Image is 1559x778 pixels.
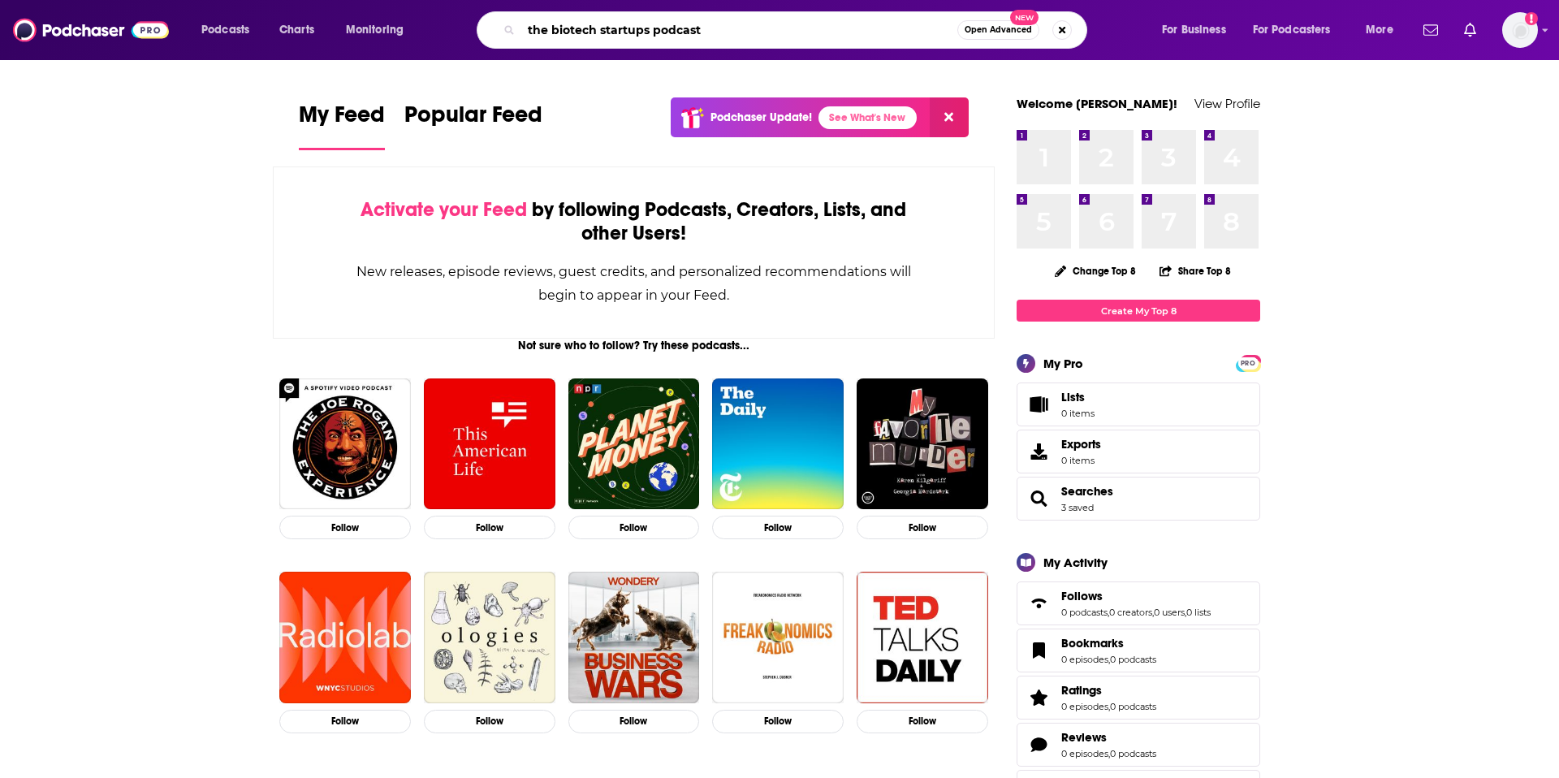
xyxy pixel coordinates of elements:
img: Ologies with Alie Ward [424,572,555,703]
button: Follow [712,516,844,539]
button: open menu [1354,17,1414,43]
a: Show notifications dropdown [1417,16,1445,44]
span: For Podcasters [1253,19,1331,41]
img: User Profile [1502,12,1538,48]
button: Follow [279,710,411,733]
a: Lists [1017,383,1260,426]
img: Freakonomics Radio [712,572,844,703]
a: Reviews [1061,730,1156,745]
a: Welcome [PERSON_NAME]! [1017,96,1177,111]
button: Follow [568,710,700,733]
div: Search podcasts, credits, & more... [492,11,1103,49]
div: My Activity [1043,555,1108,570]
a: Create My Top 8 [1017,300,1260,322]
div: by following Podcasts, Creators, Lists, and other Users! [355,198,913,245]
a: Reviews [1022,733,1055,756]
button: Open AdvancedNew [957,20,1039,40]
span: Exports [1061,437,1101,452]
img: The Daily [712,378,844,510]
span: Ratings [1061,683,1102,698]
span: , [1108,748,1110,759]
button: Follow [568,516,700,539]
span: Bookmarks [1061,636,1124,650]
input: Search podcasts, credits, & more... [521,17,957,43]
img: Planet Money [568,378,700,510]
span: Lists [1022,393,1055,416]
img: The Joe Rogan Experience [279,378,411,510]
a: Charts [269,17,324,43]
span: , [1108,701,1110,712]
a: 0 podcasts [1110,748,1156,759]
button: open menu [190,17,270,43]
img: Radiolab [279,572,411,703]
a: Popular Feed [404,101,542,150]
button: Show profile menu [1502,12,1538,48]
a: My Feed [299,101,385,150]
a: 0 podcasts [1061,607,1108,618]
span: , [1152,607,1154,618]
span: Activate your Feed [361,197,527,222]
span: Lists [1061,390,1095,404]
span: Ratings [1017,676,1260,720]
a: Show notifications dropdown [1458,16,1483,44]
img: TED Talks Daily [857,572,988,703]
span: Lists [1061,390,1085,404]
a: Follows [1061,589,1211,603]
span: Searches [1017,477,1260,521]
a: Bookmarks [1061,636,1156,650]
a: Business Wars [568,572,700,703]
span: Podcasts [201,19,249,41]
div: Not sure who to follow? Try these podcasts... [273,339,995,352]
button: Follow [279,516,411,539]
a: Ratings [1061,683,1156,698]
a: My Favorite Murder with Karen Kilgariff and Georgia Hardstark [857,378,988,510]
span: , [1108,654,1110,665]
a: Exports [1017,430,1260,473]
span: More [1366,19,1393,41]
span: , [1185,607,1186,618]
span: Bookmarks [1017,629,1260,672]
a: 0 episodes [1061,654,1108,665]
button: open menu [335,17,425,43]
span: Monitoring [346,19,404,41]
div: New releases, episode reviews, guest credits, and personalized recommendations will begin to appe... [355,260,913,307]
a: 0 episodes [1061,701,1108,712]
span: Follows [1061,589,1103,603]
span: My Feed [299,101,385,138]
button: Change Top 8 [1045,261,1146,281]
a: 0 podcasts [1110,654,1156,665]
span: New [1010,10,1039,25]
a: 3 saved [1061,502,1094,513]
span: Popular Feed [404,101,542,138]
span: For Business [1162,19,1226,41]
button: Follow [712,710,844,733]
a: View Profile [1194,96,1260,111]
a: 0 lists [1186,607,1211,618]
button: open menu [1242,17,1354,43]
svg: Add a profile image [1525,12,1538,25]
span: 0 items [1061,408,1095,419]
a: Searches [1022,487,1055,510]
span: Open Advanced [965,26,1032,34]
a: 0 creators [1109,607,1152,618]
a: PRO [1238,357,1258,369]
a: 0 users [1154,607,1185,618]
span: PRO [1238,357,1258,370]
a: Follows [1022,592,1055,615]
a: Bookmarks [1022,639,1055,662]
span: Follows [1017,581,1260,625]
span: Reviews [1061,730,1107,745]
a: Searches [1061,484,1113,499]
span: Exports [1022,440,1055,463]
button: Follow [424,516,555,539]
img: Podchaser - Follow, Share and Rate Podcasts [13,15,169,45]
